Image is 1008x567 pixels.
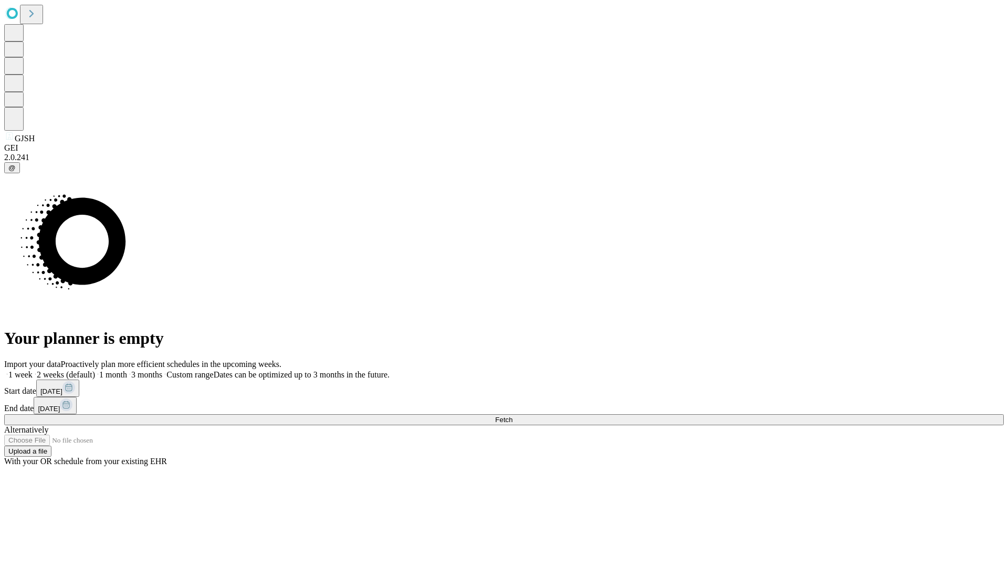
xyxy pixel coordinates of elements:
div: GEI [4,143,1004,153]
span: GJSH [15,134,35,143]
span: @ [8,164,16,172]
button: @ [4,162,20,173]
button: [DATE] [34,397,77,414]
span: Custom range [166,370,213,379]
span: Proactively plan more efficient schedules in the upcoming weeks. [61,360,281,369]
span: [DATE] [40,387,62,395]
span: 2 weeks (default) [37,370,95,379]
span: 1 month [99,370,127,379]
button: [DATE] [36,380,79,397]
button: Fetch [4,414,1004,425]
span: Fetch [495,416,512,424]
div: End date [4,397,1004,414]
span: Import your data [4,360,61,369]
span: Alternatively [4,425,48,434]
span: With your OR schedule from your existing EHR [4,457,167,466]
h1: Your planner is empty [4,329,1004,348]
span: Dates can be optimized up to 3 months in the future. [214,370,390,379]
span: [DATE] [38,405,60,413]
span: 1 week [8,370,33,379]
div: 2.0.241 [4,153,1004,162]
span: 3 months [131,370,162,379]
div: Start date [4,380,1004,397]
button: Upload a file [4,446,51,457]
